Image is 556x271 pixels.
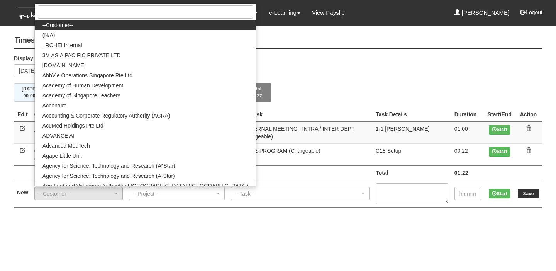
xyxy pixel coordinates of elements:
[485,107,515,122] th: Start/End
[34,187,123,200] button: --Customer--
[42,82,123,89] span: Academy of Human Development
[42,41,82,49] span: _ROHEI Internal
[42,72,132,79] span: AbbVie Operations Singapore Pte Ltd
[228,107,373,122] th: Project Task
[42,112,170,119] span: Accounting & Corporate Regulatory Authority (ACRA)
[515,3,548,22] button: Logout
[518,189,539,198] input: Save
[451,121,485,143] td: 01:00
[312,4,345,22] a: View Payslip
[42,122,103,130] span: AcuMed Holdings Pte Ltd
[42,172,175,180] span: Agency for Science, Technology and Research (A-Star)
[451,165,485,180] td: 01:22
[228,121,373,143] td: AL01 INTERNAL MEETING : INTRA / INTER DEPT (Non-chargeable)
[42,152,82,160] span: Agape Little Uni.
[376,170,388,176] b: Total
[14,55,64,62] label: Display the week of
[373,107,451,122] th: Task Details
[489,125,510,135] button: Start
[42,132,75,140] span: ADVANCE AI
[31,107,126,122] th: Client
[489,147,510,157] button: Start
[14,33,542,49] h4: Timesheets
[42,61,86,69] span: [DOMAIN_NAME]
[39,190,113,198] div: --Customer--
[454,4,510,22] a: [PERSON_NAME]
[31,143,126,165] td: Government Technology Agency (GovTech)
[14,107,31,122] th: Edit
[42,182,248,190] span: Agri-food and Veterinary Authority of [GEOGRAPHIC_DATA] ([GEOGRAPHIC_DATA])
[14,83,45,102] button: [DATE]00:00
[373,121,451,143] td: 1-1 [PERSON_NAME]
[42,142,90,150] span: Advanced MedTech
[236,190,360,198] div: --Task--
[17,189,28,196] label: New
[454,187,481,200] input: hh:mm
[515,107,542,122] th: Action
[42,162,175,170] span: Agency for Science, Technology and Research (A*Star)
[228,143,373,165] td: PM01 PRE-PROGRAM (Chargeable)
[231,187,370,200] button: --Task--
[451,107,485,122] th: Duration
[42,102,67,109] span: Accenture
[14,83,542,102] div: Timesheet Week Summary
[373,143,451,165] td: C18 Setup
[42,51,121,59] span: 3M ASIA PACIFIC PRIVATE LTD
[250,93,262,99] span: 01:22
[451,143,485,165] td: 00:22
[38,5,253,19] input: Search
[129,187,225,200] button: --Project--
[269,4,300,22] a: e-Learning
[134,190,215,198] div: --Project--
[31,121,126,143] td: _ROHEI Internal
[42,31,55,39] span: (N/A)
[24,93,36,99] span: 00:00
[42,21,73,29] span: --Customer--
[42,92,120,99] span: Academy of Singapore Teachers
[489,189,510,198] button: Start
